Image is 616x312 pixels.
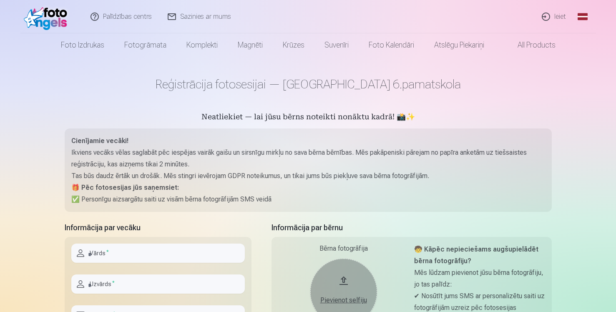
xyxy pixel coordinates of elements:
[176,33,228,57] a: Komplekti
[71,137,128,145] strong: Cienījamie vecāki!
[71,194,545,205] p: ✅ Personīgu aizsargātu saiti uz visām bērna fotogrāfijām SMS veidā
[228,33,273,57] a: Magnēti
[71,147,545,170] p: Ikviens vecāks vēlas saglabāt pēc iespējas vairāk gaišu un sirsnīgu mirkļu no sava bērna bērnības...
[272,222,552,234] h5: Informācija par bērnu
[278,244,409,254] div: Bērna fotogrāfija
[314,33,359,57] a: Suvenīri
[319,295,369,305] div: Pievienot selfiju
[71,170,545,182] p: Tas būs daudz ērtāk un drošāk. Mēs stingri ievērojam GDPR noteikumus, un tikai jums būs piekļuve ...
[65,112,552,123] h5: Neatliekiet — lai jūsu bērns noteikti nonāktu kadrā! 📸✨
[359,33,424,57] a: Foto kalendāri
[414,267,545,290] p: Mēs lūdzam pievienot jūsu bērna fotogrāfiju, jo tas palīdz:
[494,33,566,57] a: All products
[114,33,176,57] a: Fotogrāmata
[273,33,314,57] a: Krūzes
[65,77,552,92] h1: Reģistrācija fotosesijai — [GEOGRAPHIC_DATA] 6.pamatskola
[414,245,538,265] strong: 🧒 Kāpēc nepieciešams augšupielādēt bērna fotogrāfiju?
[51,33,114,57] a: Foto izdrukas
[71,184,179,191] strong: 🎁 Pēc fotosesijas jūs saņemsiet:
[24,3,72,30] img: /fa1
[424,33,494,57] a: Atslēgu piekariņi
[65,222,251,234] h5: Informācija par vecāku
